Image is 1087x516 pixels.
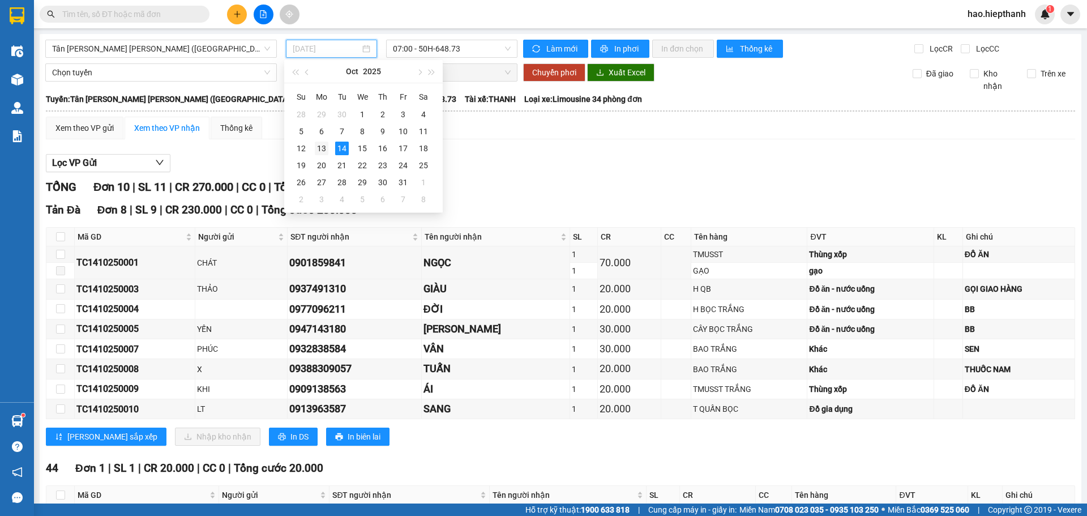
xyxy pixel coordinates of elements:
[373,191,393,208] td: 2025-11-06
[228,462,231,475] span: |
[46,180,76,194] span: TỔNG
[693,383,805,395] div: TMUSST TRẮNG
[280,5,299,24] button: aim
[278,433,286,442] span: printer
[332,140,352,157] td: 2025-10-14
[373,140,393,157] td: 2025-10-16
[809,383,931,395] div: Thùng xốp
[600,255,660,271] div: 70.000
[46,154,170,172] button: Lọc VP Gửi
[197,383,286,395] div: KHI
[155,158,164,167] span: down
[423,341,568,357] div: VÂN
[598,228,662,246] th: CR
[925,42,955,55] span: Lọc CR
[291,88,311,106] th: Su
[135,203,157,216] span: SL 9
[587,63,654,82] button: downloadXuất Excel
[315,193,328,206] div: 3
[572,283,596,295] div: 1
[600,45,610,54] span: printer
[332,88,352,106] th: Tu
[652,40,714,58] button: In đơn chọn
[76,362,193,376] div: TC1410250008
[114,462,135,475] span: SL 1
[311,123,332,140] td: 2025-10-06
[1048,5,1052,13] span: 1
[600,401,660,417] div: 20.000
[289,401,420,417] div: 0913963587
[348,430,380,443] span: In biên lai
[311,140,332,157] td: 2025-10-13
[46,203,80,216] span: Tản Đà
[78,231,183,243] span: Mã GD
[396,176,410,189] div: 31
[356,125,369,138] div: 8
[12,467,23,477] span: notification
[346,60,358,83] button: Oct
[289,381,420,397] div: 0909138563
[396,108,410,121] div: 3
[259,10,267,18] span: file-add
[315,125,328,138] div: 6
[288,359,422,379] td: 09388309057
[294,142,308,155] div: 12
[572,363,596,376] div: 1
[413,106,434,123] td: 2025-10-04
[22,413,25,417] sup: 1
[335,433,343,442] span: printer
[11,130,23,142] img: solution-icon
[417,159,430,172] div: 25
[1040,9,1050,19] img: icon-new-feature
[197,283,286,295] div: THẢO
[75,300,195,319] td: TC1410250004
[93,180,130,194] span: Đơn 10
[75,339,195,359] td: TC1410250007
[315,108,328,121] div: 29
[254,5,273,24] button: file-add
[393,64,511,81] span: Chọn chuyến
[422,300,570,319] td: ĐỜI
[524,93,642,105] span: Loại xe: Limousine 34 phòng đơn
[570,228,598,246] th: SL
[233,10,241,18] span: plus
[546,42,579,55] span: Làm mới
[293,42,360,55] input: 14/10/2025
[97,203,127,216] span: Đơn 8
[220,122,253,134] div: Thống kê
[227,5,247,24] button: plus
[425,231,558,243] span: Tên người nhận
[963,228,1075,246] th: Ghi chú
[465,93,516,105] span: Tài xế: THANH
[965,323,1073,335] div: BB
[197,363,286,376] div: X
[423,255,568,271] div: NGỌC
[600,361,660,377] div: 20.000
[291,140,311,157] td: 2025-10-12
[809,343,931,355] div: Khác
[422,319,570,339] td: BẢO TUYẾT
[76,282,193,296] div: TC1410250003
[46,95,293,104] b: Tuyến: Tân [PERSON_NAME] [PERSON_NAME] ([GEOGRAPHIC_DATA])
[572,383,596,395] div: 1
[596,69,604,78] span: download
[12,441,23,452] span: question-circle
[175,428,260,446] button: downloadNhập kho nhận
[160,203,162,216] span: |
[600,301,660,317] div: 20.000
[289,321,420,337] div: 0947143180
[198,231,276,243] span: Người gửi
[169,180,172,194] span: |
[230,203,253,216] span: CC 0
[1046,5,1054,13] sup: 1
[356,159,369,172] div: 22
[311,157,332,174] td: 2025-10-20
[75,319,195,339] td: TC1410250005
[423,281,568,297] div: GIÀU
[423,361,568,377] div: TUẤN
[965,343,1073,355] div: SEN
[288,339,422,359] td: 0932838584
[288,379,422,399] td: 0909138563
[413,123,434,140] td: 2025-10-11
[352,174,373,191] td: 2025-10-29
